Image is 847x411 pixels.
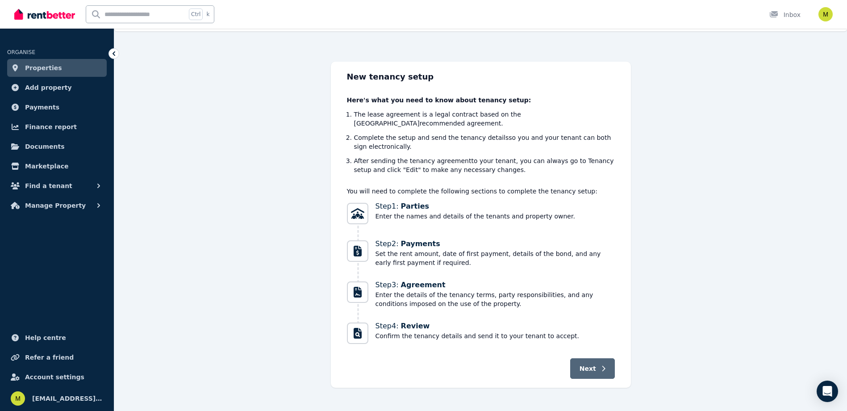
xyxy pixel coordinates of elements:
[347,187,615,196] p: You will need to complete the following sections to complete the tenancy setup:
[7,79,107,96] a: Add property
[354,133,615,151] li: Complete the setup and send the tenancy details so you and your tenant can both sign electronical...
[25,161,68,172] span: Marketplace
[7,59,107,77] a: Properties
[354,156,615,174] li: After sending the tenancy agreement to your tenant, you can always go to Tenancy setup and click ...
[7,197,107,214] button: Manage Property
[25,352,74,363] span: Refer a friend
[11,391,25,406] img: moniquewilsonstot@hotmail.com
[347,201,615,346] nav: Progress
[7,49,35,55] span: ORGANISE
[401,202,430,210] span: Parties
[376,290,615,308] span: Enter the details of the tenancy terms, party responsibilities, and any conditions imposed on the...
[7,329,107,347] a: Help centre
[189,8,203,20] span: Ctrl
[25,102,59,113] span: Payments
[7,138,107,155] a: Documents
[32,393,103,404] span: [EMAIL_ADDRESS][DOMAIN_NAME]
[7,98,107,116] a: Payments
[25,63,62,73] span: Properties
[7,157,107,175] a: Marketplace
[7,118,107,136] a: Finance report
[769,10,801,19] div: Inbox
[347,71,615,83] h2: New tenancy setup
[7,348,107,366] a: Refer a friend
[7,177,107,195] button: Find a tenant
[25,180,72,191] span: Find a tenant
[25,141,65,152] span: Documents
[25,372,84,382] span: Account settings
[25,200,86,211] span: Manage Property
[401,239,440,248] span: Payments
[376,239,615,249] span: Step 2 :
[376,212,575,221] span: Enter the names and details of the tenants and property owner.
[25,122,77,132] span: Finance report
[354,110,615,128] li: The lease agreement is a legal contract based on the [GEOGRAPHIC_DATA] recommended agreement.
[401,322,430,330] span: Review
[401,281,446,289] span: Agreement
[376,280,615,290] span: Step 3 :
[376,321,579,331] span: Step 4 :
[570,358,615,379] button: Next
[7,368,107,386] a: Account settings
[376,249,615,267] span: Set the rent amount, date of first payment, details of the bond, and any early first payment if r...
[25,332,66,343] span: Help centre
[580,364,596,373] span: Next
[376,331,579,340] span: Confirm the tenancy details and send it to your tenant to accept.
[347,96,615,105] p: Here's what you need to know about tenancy setup:
[818,7,833,21] img: moniquewilsonstot@hotmail.com
[817,381,838,402] div: Open Intercom Messenger
[376,201,575,212] span: Step 1 :
[25,82,72,93] span: Add property
[206,11,209,18] span: k
[14,8,75,21] img: RentBetter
